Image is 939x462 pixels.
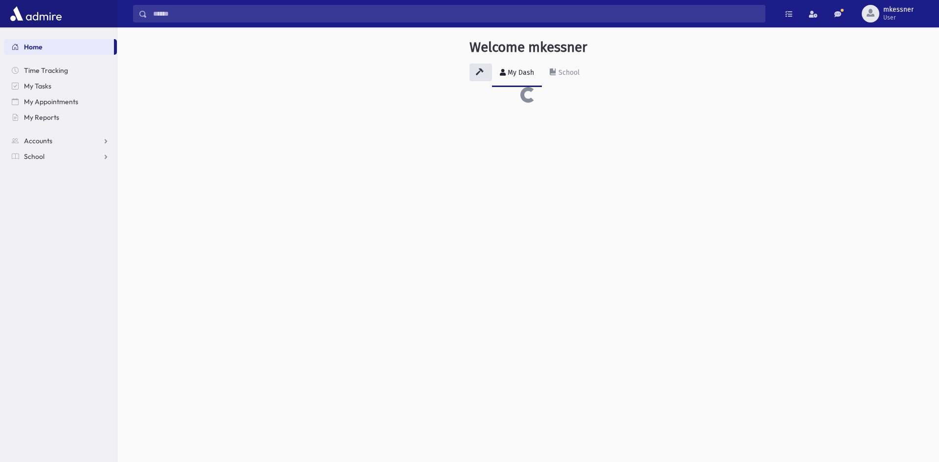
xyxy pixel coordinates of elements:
span: My Appointments [24,97,78,106]
a: School [4,149,117,164]
span: School [24,152,45,161]
span: Home [24,43,43,51]
span: mkessner [883,6,914,14]
h3: Welcome mkessner [469,39,587,56]
img: AdmirePro [8,4,64,23]
span: My Reports [24,113,59,122]
div: School [557,68,580,77]
span: User [883,14,914,22]
div: My Dash [506,68,534,77]
span: Accounts [24,136,52,145]
a: Home [4,39,114,55]
a: School [542,60,587,87]
a: My Tasks [4,78,117,94]
span: My Tasks [24,82,51,90]
a: My Reports [4,110,117,125]
a: My Appointments [4,94,117,110]
a: Time Tracking [4,63,117,78]
input: Search [147,5,765,22]
a: Accounts [4,133,117,149]
a: My Dash [492,60,542,87]
span: Time Tracking [24,66,68,75]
